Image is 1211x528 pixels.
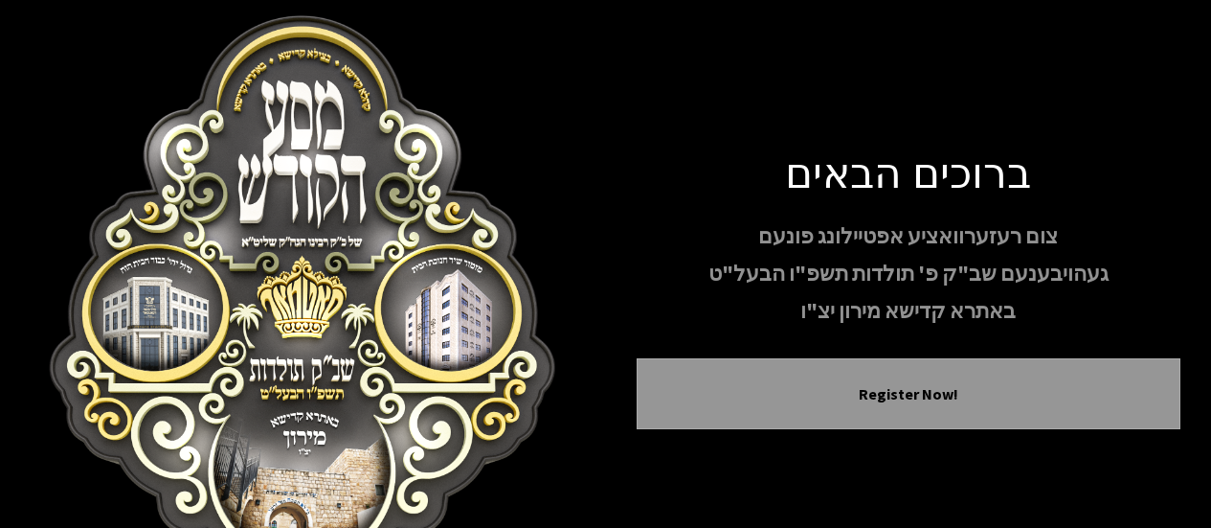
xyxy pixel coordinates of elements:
[637,294,1180,328] p: באתרא קדישא מירון יצ"ו
[637,219,1180,253] p: צום רעזערוואציע אפטיילונג פונעם
[637,257,1180,290] p: געהויבענעם שב"ק פ' תולדות תשפ"ו הבעל"ט
[637,146,1180,196] h1: ברוכים הבאים
[661,382,1156,405] button: Register Now!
